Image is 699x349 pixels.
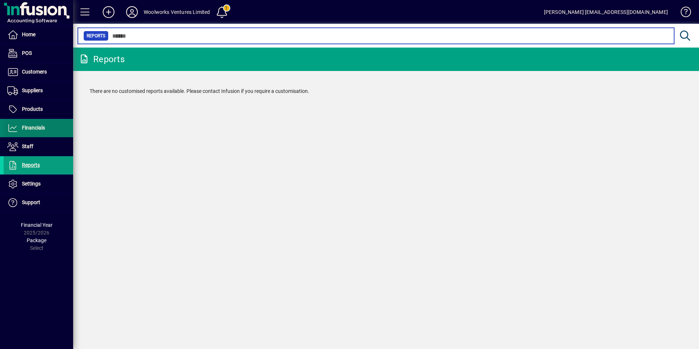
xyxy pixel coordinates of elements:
a: Products [4,100,73,119]
button: Profile [120,5,144,19]
a: POS [4,44,73,63]
div: [PERSON_NAME] [EMAIL_ADDRESS][DOMAIN_NAME] [544,6,668,18]
span: Package [27,237,46,243]
div: There are no customised reports available. Please contact Infusion if you require a customisation. [82,80,690,102]
span: Support [22,199,40,205]
span: POS [22,50,32,56]
a: Suppliers [4,82,73,100]
a: Settings [4,175,73,193]
a: Financials [4,119,73,137]
span: Staff [22,143,33,149]
span: Suppliers [22,87,43,93]
span: Reports [87,32,105,40]
div: Reports [79,53,125,65]
span: Customers [22,69,47,75]
span: Reports [22,162,40,168]
span: Products [22,106,43,112]
a: Customers [4,63,73,81]
a: Support [4,194,73,212]
a: Home [4,26,73,44]
a: Staff [4,138,73,156]
div: Woolworks Ventures Limited [144,6,210,18]
span: Financial Year [21,222,53,228]
a: Knowledge Base [675,1,690,25]
span: Home [22,31,35,37]
button: Add [97,5,120,19]
span: Settings [22,181,41,187]
span: Financials [22,125,45,131]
